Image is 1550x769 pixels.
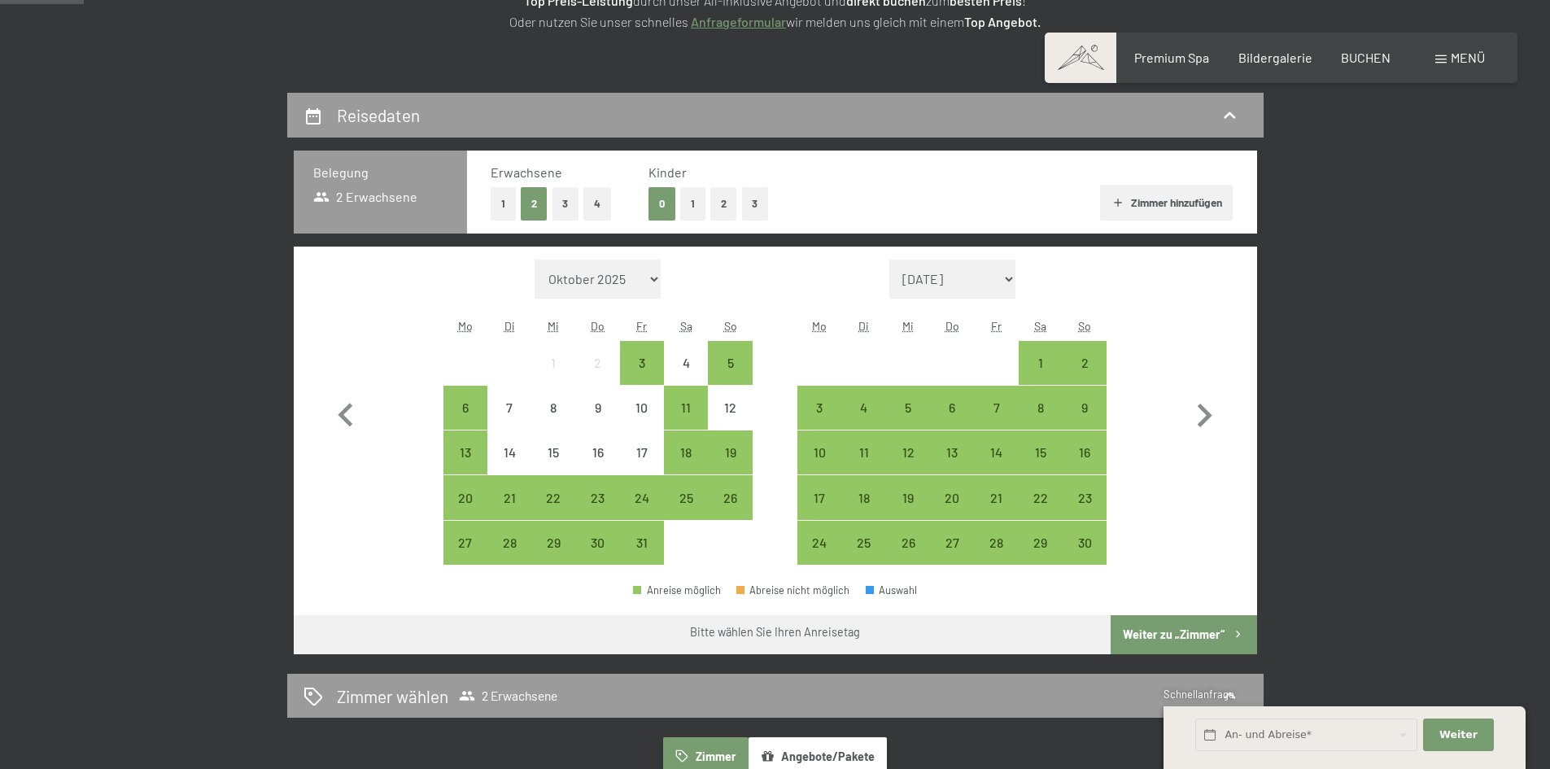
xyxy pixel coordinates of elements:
div: 19 [710,446,750,487]
div: Sun Oct 19 2025 [708,430,752,474]
div: Fri Oct 31 2025 [620,521,664,565]
span: 2 Erwachsene [313,188,418,206]
div: Anreise möglich [1063,521,1107,565]
h2: Reisedaten [337,105,420,125]
span: 2 Erwachsene [459,688,557,704]
div: Mon Oct 27 2025 [443,521,487,565]
div: Anreise möglich [576,475,620,519]
div: Anreise nicht möglich [487,386,531,430]
div: Wed Nov 19 2025 [886,475,930,519]
div: Fri Oct 17 2025 [620,430,664,474]
div: Anreise möglich [930,386,974,430]
div: 26 [888,536,928,577]
div: Tue Nov 25 2025 [842,521,886,565]
div: Anreise nicht möglich [531,430,575,474]
div: Anreise möglich [531,475,575,519]
div: Sun Nov 30 2025 [1063,521,1107,565]
div: 21 [976,492,1016,532]
div: Anreise möglich [1063,386,1107,430]
div: Bitte wählen Sie Ihren Anreisetag [690,624,860,640]
div: Anreise möglich [842,475,886,519]
div: Anreise möglich [842,430,886,474]
div: Anreise möglich [1019,386,1063,430]
div: Wed Oct 29 2025 [531,521,575,565]
div: Fri Nov 28 2025 [974,521,1018,565]
button: 3 [552,187,579,221]
div: Anreise möglich [664,475,708,519]
div: 12 [888,446,928,487]
div: 5 [888,401,928,442]
button: 4 [583,187,611,221]
div: 8 [533,401,574,442]
div: Sun Nov 16 2025 [1063,430,1107,474]
div: Anreise möglich [620,521,664,565]
abbr: Freitag [636,319,647,333]
div: 13 [932,446,972,487]
div: Anreise nicht möglich [576,341,620,385]
div: 18 [844,492,884,532]
div: Sat Oct 25 2025 [664,475,708,519]
abbr: Dienstag [504,319,515,333]
div: 21 [489,492,530,532]
div: Fri Nov 07 2025 [974,386,1018,430]
div: Anreise möglich [443,430,487,474]
div: Anreise möglich [443,475,487,519]
div: 6 [932,401,972,442]
abbr: Samstag [680,319,692,333]
button: 2 [710,187,737,221]
div: Auswahl [866,585,918,596]
a: Anfrageformular [691,14,786,29]
div: Anreise möglich [1063,475,1107,519]
button: Zimmer hinzufügen [1100,185,1233,221]
div: 22 [533,492,574,532]
div: Thu Oct 23 2025 [576,475,620,519]
div: Anreise möglich [797,386,841,430]
div: 3 [799,401,840,442]
div: Thu Oct 09 2025 [576,386,620,430]
div: 19 [888,492,928,532]
div: Anreise möglich [797,430,841,474]
div: 24 [622,492,662,532]
abbr: Donnerstag [591,319,605,333]
div: Anreise möglich [842,386,886,430]
div: 12 [710,401,750,442]
div: 22 [1020,492,1061,532]
span: Menü [1451,50,1485,65]
div: Anreise möglich [886,430,930,474]
abbr: Mittwoch [548,319,559,333]
abbr: Freitag [991,319,1002,333]
div: Mon Nov 03 2025 [797,386,841,430]
button: 3 [742,187,769,221]
div: 28 [489,536,530,577]
div: Anreise möglich [886,475,930,519]
div: 25 [666,492,706,532]
span: Erwachsene [491,164,562,180]
div: Sat Nov 22 2025 [1019,475,1063,519]
div: 11 [844,446,884,487]
a: Bildergalerie [1238,50,1312,65]
div: 9 [578,401,618,442]
div: Sun Nov 02 2025 [1063,341,1107,385]
div: Wed Oct 15 2025 [531,430,575,474]
div: Sun Nov 09 2025 [1063,386,1107,430]
div: Anreise möglich [1019,430,1063,474]
abbr: Dienstag [858,319,869,333]
div: Anreise nicht möglich [531,341,575,385]
div: Sun Oct 05 2025 [708,341,752,385]
div: Thu Oct 30 2025 [576,521,620,565]
div: Anreise möglich [842,521,886,565]
div: 18 [666,446,706,487]
div: 4 [666,356,706,397]
div: 16 [1064,446,1105,487]
div: Anreise möglich [620,475,664,519]
div: Sat Nov 01 2025 [1019,341,1063,385]
abbr: Donnerstag [945,319,959,333]
div: 9 [1064,401,1105,442]
span: Schnellanfrage [1164,688,1234,701]
div: Fri Oct 10 2025 [620,386,664,430]
button: 2 [521,187,548,221]
div: 30 [1064,536,1105,577]
div: 28 [976,536,1016,577]
div: Anreise nicht möglich [620,386,664,430]
div: 23 [1064,492,1105,532]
